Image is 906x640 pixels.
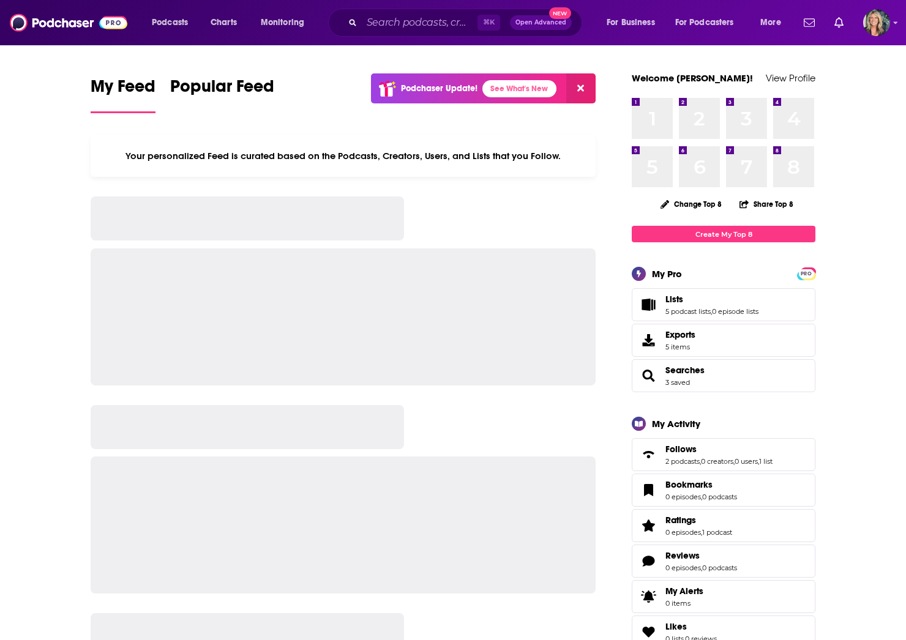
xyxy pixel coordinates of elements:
[482,80,556,97] a: See What's New
[636,517,661,534] a: Ratings
[252,13,320,32] button: open menu
[665,528,701,537] a: 0 episodes
[340,9,594,37] div: Search podcasts, credits, & more...
[702,528,732,537] a: 1 podcast
[665,515,732,526] a: Ratings
[636,367,661,384] a: Searches
[632,324,815,357] a: Exports
[515,20,566,26] span: Open Advanced
[665,586,703,597] span: My Alerts
[170,76,274,104] span: Popular Feed
[477,15,500,31] span: ⌘ K
[91,76,155,113] a: My Feed
[665,550,737,561] a: Reviews
[261,14,304,31] span: Monitoring
[665,444,773,455] a: Follows
[702,493,737,501] a: 0 podcasts
[632,359,815,392] span: Searches
[665,329,695,340] span: Exports
[758,457,759,466] span: ,
[799,12,820,33] a: Show notifications dropdown
[170,76,274,113] a: Popular Feed
[665,294,683,305] span: Lists
[632,288,815,321] span: Lists
[733,457,735,466] span: ,
[665,294,758,305] a: Lists
[636,588,661,605] span: My Alerts
[632,509,815,542] span: Ratings
[665,479,713,490] span: Bookmarks
[636,296,661,313] a: Lists
[91,135,596,177] div: Your personalized Feed is curated based on the Podcasts, Creators, Users, and Lists that you Follow.
[863,9,890,36] span: Logged in as lisa.beech
[665,365,705,376] a: Searches
[665,444,697,455] span: Follows
[665,307,711,316] a: 5 podcast lists
[712,307,758,316] a: 0 episode lists
[211,14,237,31] span: Charts
[636,446,661,463] a: Follows
[665,599,703,608] span: 0 items
[665,493,701,501] a: 0 episodes
[10,11,127,34] img: Podchaser - Follow, Share and Rate Podcasts
[735,457,758,466] a: 0 users
[759,457,773,466] a: 1 list
[665,378,690,387] a: 3 saved
[667,13,752,32] button: open menu
[799,269,814,278] a: PRO
[632,580,815,613] a: My Alerts
[739,192,794,216] button: Share Top 8
[711,307,712,316] span: ,
[362,13,477,32] input: Search podcasts, credits, & more...
[143,13,204,32] button: open menu
[152,14,188,31] span: Podcasts
[665,564,701,572] a: 0 episodes
[632,438,815,471] span: Follows
[701,564,702,572] span: ,
[607,14,655,31] span: For Business
[665,479,737,490] a: Bookmarks
[675,14,734,31] span: For Podcasters
[203,13,244,32] a: Charts
[665,343,695,351] span: 5 items
[636,482,661,499] a: Bookmarks
[632,474,815,507] span: Bookmarks
[665,621,687,632] span: Likes
[665,457,700,466] a: 2 podcasts
[701,493,702,501] span: ,
[652,268,682,280] div: My Pro
[702,564,737,572] a: 0 podcasts
[549,7,571,19] span: New
[766,72,815,84] a: View Profile
[863,9,890,36] img: User Profile
[653,196,729,212] button: Change Top 8
[401,83,477,94] p: Podchaser Update!
[632,226,815,242] a: Create My Top 8
[752,13,796,32] button: open menu
[700,457,701,466] span: ,
[701,528,702,537] span: ,
[665,550,700,561] span: Reviews
[636,332,661,349] span: Exports
[598,13,670,32] button: open menu
[665,515,696,526] span: Ratings
[510,15,572,30] button: Open AdvancedNew
[863,9,890,36] button: Show profile menu
[636,553,661,570] a: Reviews
[91,76,155,104] span: My Feed
[632,545,815,578] span: Reviews
[829,12,848,33] a: Show notifications dropdown
[652,418,700,430] div: My Activity
[632,72,753,84] a: Welcome [PERSON_NAME]!
[760,14,781,31] span: More
[701,457,733,466] a: 0 creators
[665,621,717,632] a: Likes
